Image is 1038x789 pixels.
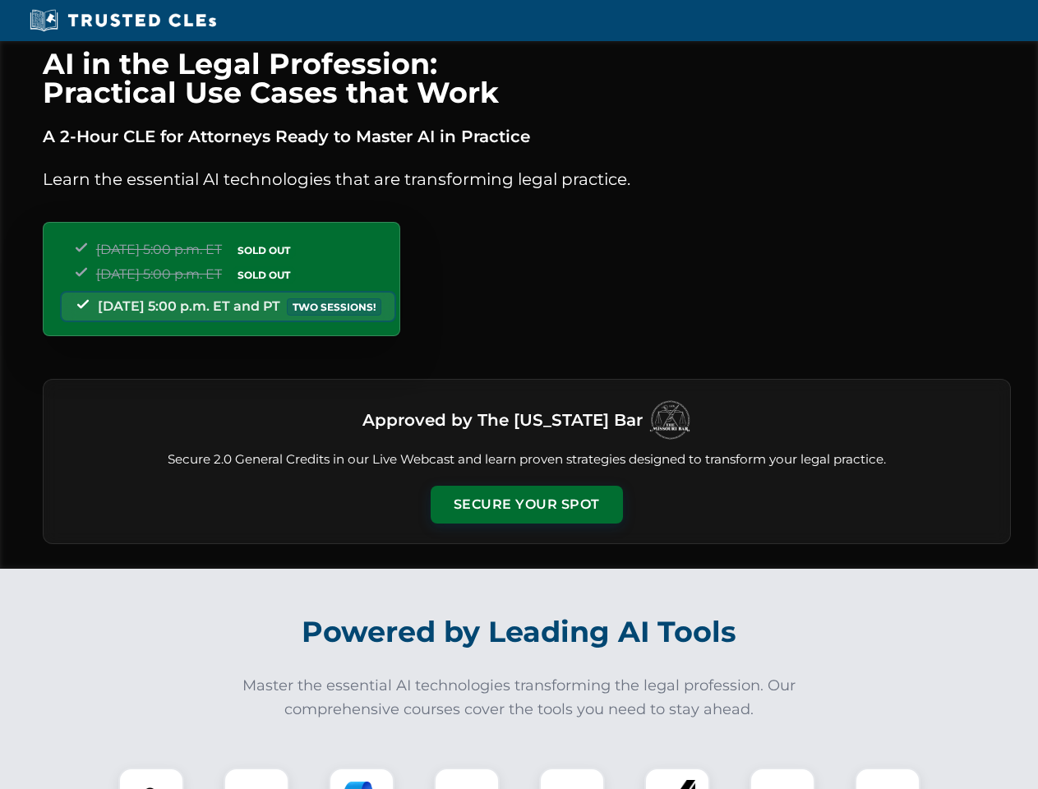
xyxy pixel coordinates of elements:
[43,123,1011,150] p: A 2-Hour CLE for Attorneys Ready to Master AI in Practice
[43,49,1011,107] h1: AI in the Legal Profession: Practical Use Cases that Work
[362,405,643,435] h3: Approved by The [US_STATE] Bar
[96,242,222,257] span: [DATE] 5:00 p.m. ET
[232,242,296,259] span: SOLD OUT
[43,166,1011,192] p: Learn the essential AI technologies that are transforming legal practice.
[431,486,623,524] button: Secure Your Spot
[63,450,990,469] p: Secure 2.0 General Credits in our Live Webcast and learn proven strategies designed to transform ...
[232,674,807,722] p: Master the essential AI technologies transforming the legal profession. Our comprehensive courses...
[649,399,690,441] img: Logo
[64,603,975,661] h2: Powered by Leading AI Tools
[96,266,222,282] span: [DATE] 5:00 p.m. ET
[25,8,221,33] img: Trusted CLEs
[232,266,296,284] span: SOLD OUT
